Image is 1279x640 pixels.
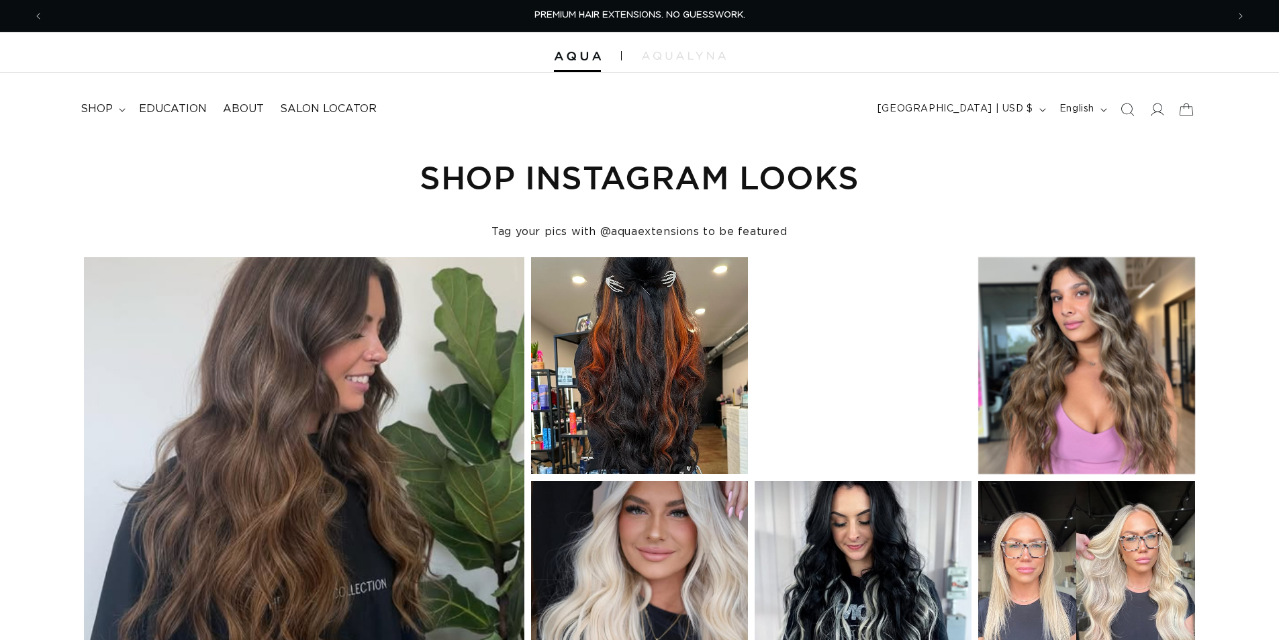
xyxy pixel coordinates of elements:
[81,156,1198,198] h1: Shop Instagram Looks
[534,11,745,19] span: PREMIUM HAIR EXTENSIONS. NO GUESSWORK.
[878,102,1033,116] span: [GEOGRAPHIC_DATA] | USD $
[131,94,215,124] a: Education
[139,102,207,116] span: Education
[223,102,264,116] span: About
[978,257,1195,474] div: open detail modal for instagram post by leahmitchhair on 28 SEPTEMBER 2023
[531,257,748,474] div: open detail modal for instagram post by fringeandink on 17 OCTOBER 2023
[554,52,601,61] img: Aqua Hair Extensions
[81,225,1198,239] h4: Tag your pics with @aquaextensions to be featured
[869,97,1051,122] button: [GEOGRAPHIC_DATA] | USD $
[642,52,726,60] img: aqualyna.com
[73,94,131,124] summary: shop
[272,94,385,124] a: Salon Locator
[81,102,113,116] span: shop
[1226,3,1256,29] button: Next announcement
[215,94,272,124] a: About
[1051,97,1112,122] button: English
[280,102,377,116] span: Salon Locator
[23,3,53,29] button: Previous announcement
[1112,95,1142,124] summary: Search
[1059,102,1094,116] span: English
